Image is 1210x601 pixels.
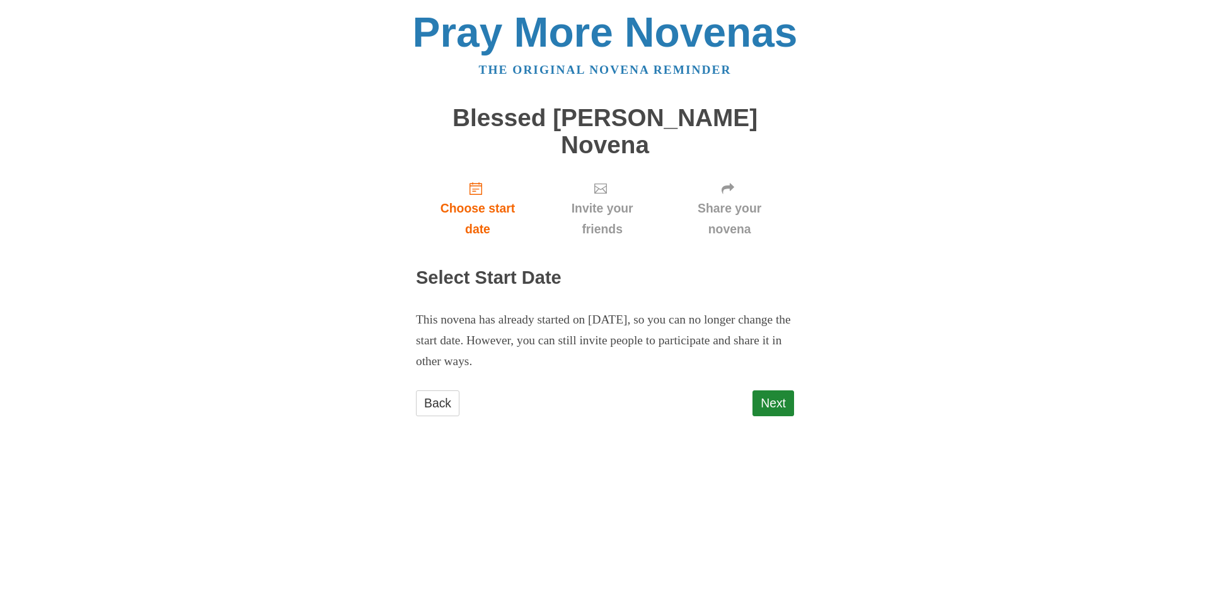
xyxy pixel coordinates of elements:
[552,198,652,240] span: Invite your friends
[429,198,527,240] span: Choose start date
[479,63,732,76] a: The original novena reminder
[677,198,781,240] span: Share your novena
[665,171,794,246] a: Share your novena
[416,390,459,416] a: Back
[539,171,665,246] a: Invite your friends
[416,268,794,288] h2: Select Start Date
[413,9,798,55] a: Pray More Novenas
[416,171,539,246] a: Choose start date
[752,390,794,416] a: Next
[416,105,794,158] h1: Blessed [PERSON_NAME] Novena
[416,310,794,372] p: This novena has already started on [DATE], so you can no longer change the start date. However, y...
